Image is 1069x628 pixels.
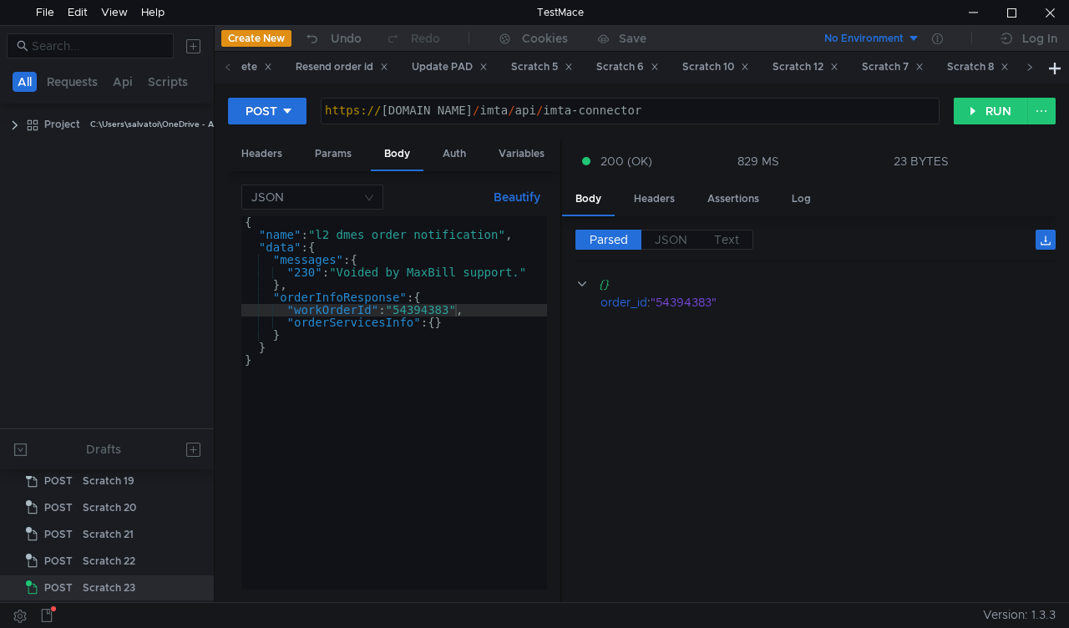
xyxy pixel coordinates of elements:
div: Scratch 12 [773,58,838,76]
button: Requests [42,72,103,92]
div: Cookies [522,28,568,48]
span: Version: 1.3.3 [983,603,1056,627]
span: Text [714,232,739,247]
div: Assertions [694,184,773,215]
div: Scratch 5 [511,58,573,76]
div: Save [619,33,646,44]
span: POST [44,495,73,520]
button: Scripts [143,72,193,92]
div: Scratch 6 [596,58,659,76]
div: Scratch 22 [83,549,135,574]
div: : [600,293,1056,311]
div: order_id [600,293,647,311]
div: Project [44,112,80,137]
div: Scratch 8 [947,58,1009,76]
div: Log In [1022,28,1057,48]
span: JSON [655,232,687,247]
div: Headers [621,184,688,215]
button: RUN [954,98,1028,124]
div: Params [301,139,365,170]
div: Resend order id [296,58,388,76]
div: No Environment [824,31,904,47]
div: Log [778,184,824,215]
div: Auth [429,139,479,170]
div: POST [246,102,277,120]
div: Scratch 20 [83,495,136,520]
div: Scratch 7 [862,58,924,76]
button: No Environment [804,25,920,52]
div: Drafts [86,439,121,459]
span: POST [44,549,73,574]
div: Scratch 19 [83,468,134,494]
div: 829 MS [737,154,779,169]
span: POST [44,468,73,494]
div: C:\Users\salvatoi\OneDrive - AMDOCS\Backup Folders\Documents\testmace\Project [90,112,428,137]
button: All [13,72,37,92]
button: Beautify [487,187,547,207]
button: Api [108,72,138,92]
div: Variables [485,139,558,170]
span: POST [44,522,73,547]
button: POST [228,98,307,124]
button: Undo [291,26,373,51]
input: Search... [32,37,164,55]
div: Headers [228,139,296,170]
div: {} [599,275,1032,293]
div: Redo [411,28,440,48]
button: Redo [373,26,452,51]
div: Body [562,184,615,216]
div: Update PAD [412,58,488,76]
div: Scratch 10 [682,58,749,76]
div: 23 BYTES [894,154,949,169]
span: Parsed [590,232,628,247]
div: Scratch 23 [83,575,135,600]
div: Scratch 21 [83,522,134,547]
div: Body [371,139,423,171]
span: 200 (OK) [600,152,652,170]
div: "54394383" [651,293,1035,311]
div: Undo [331,28,362,48]
button: Create New [221,30,291,47]
span: POST [44,575,73,600]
